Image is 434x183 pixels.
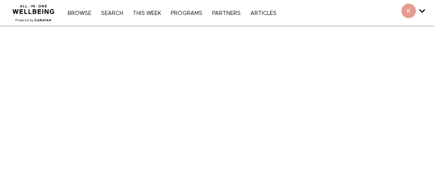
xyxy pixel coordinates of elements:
a: Search [97,10,127,16]
nav: Primary [64,9,280,17]
a: PROGRAMS [167,10,207,16]
a: THIS WEEK [129,10,165,16]
a: PARTNERS [208,10,245,16]
a: ARTICLES [246,10,281,16]
a: Browse [64,10,95,16]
